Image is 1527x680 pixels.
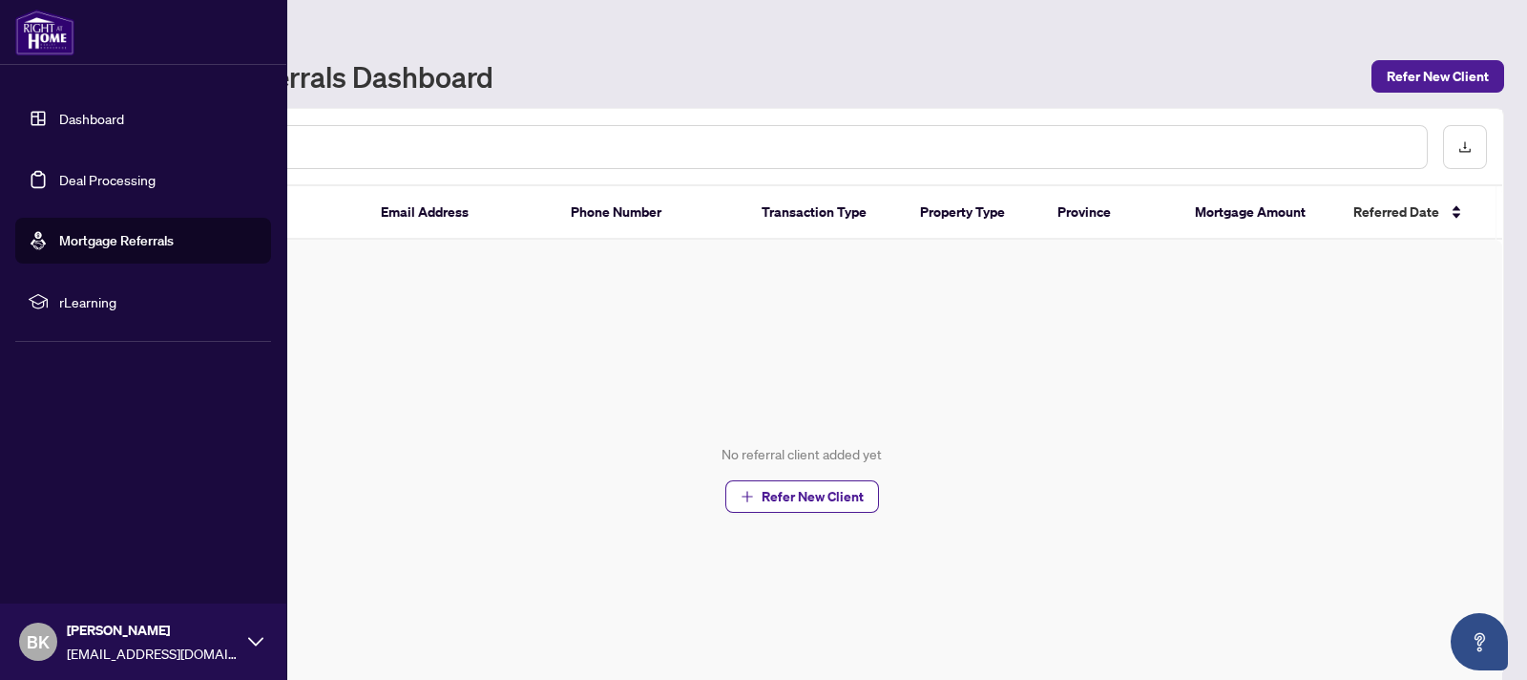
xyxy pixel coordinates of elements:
span: BK [27,628,50,655]
button: Refer New Client [1371,60,1504,93]
th: Mortgage Amount [1180,186,1338,240]
button: Open asap [1451,613,1508,670]
a: Mortgage Referrals [59,232,174,249]
th: Phone Number [555,186,745,240]
span: Refer New Client [762,481,864,512]
span: Refer New Client [1387,61,1489,92]
button: Refer New Client [725,480,879,513]
th: Province [1042,186,1180,240]
img: logo [15,10,74,55]
a: Deal Processing [59,171,156,188]
th: Transaction Type [746,186,905,240]
div: No referral client added yet [722,444,882,465]
span: [EMAIL_ADDRESS][DOMAIN_NAME] [67,643,239,664]
span: [PERSON_NAME] [67,620,239,641]
th: Email Address [366,186,555,240]
span: rLearning [59,291,258,312]
button: download [1443,125,1487,169]
span: Referred Date [1353,202,1439,223]
a: Dashboard [59,110,124,127]
span: download [1458,140,1472,154]
th: Property Type [905,186,1042,240]
th: Referred Date [1338,186,1496,240]
h1: Mortgage Referrals Dashboard [99,61,493,92]
span: plus [741,490,754,503]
